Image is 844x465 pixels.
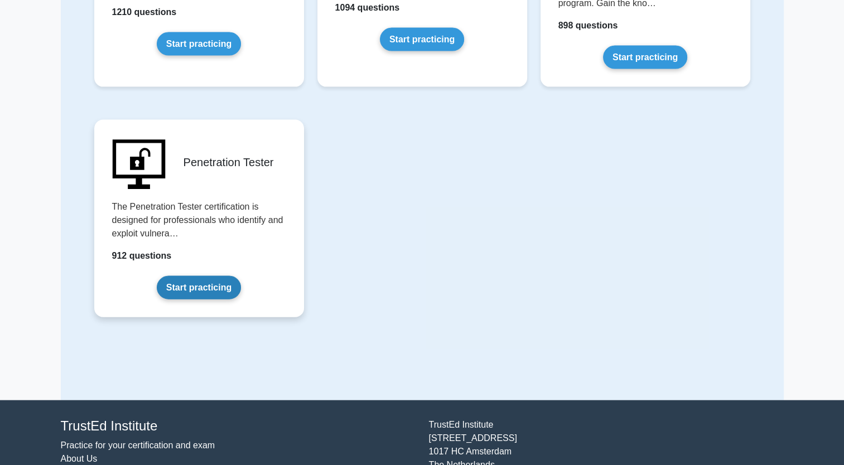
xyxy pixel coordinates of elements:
a: Start practicing [380,28,464,51]
a: About Us [61,454,98,463]
a: Practice for your certification and exam [61,440,215,450]
h4: TrustEd Institute [61,418,416,434]
a: Start practicing [157,32,241,56]
a: Start practicing [603,46,687,69]
a: Start practicing [157,276,241,299]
